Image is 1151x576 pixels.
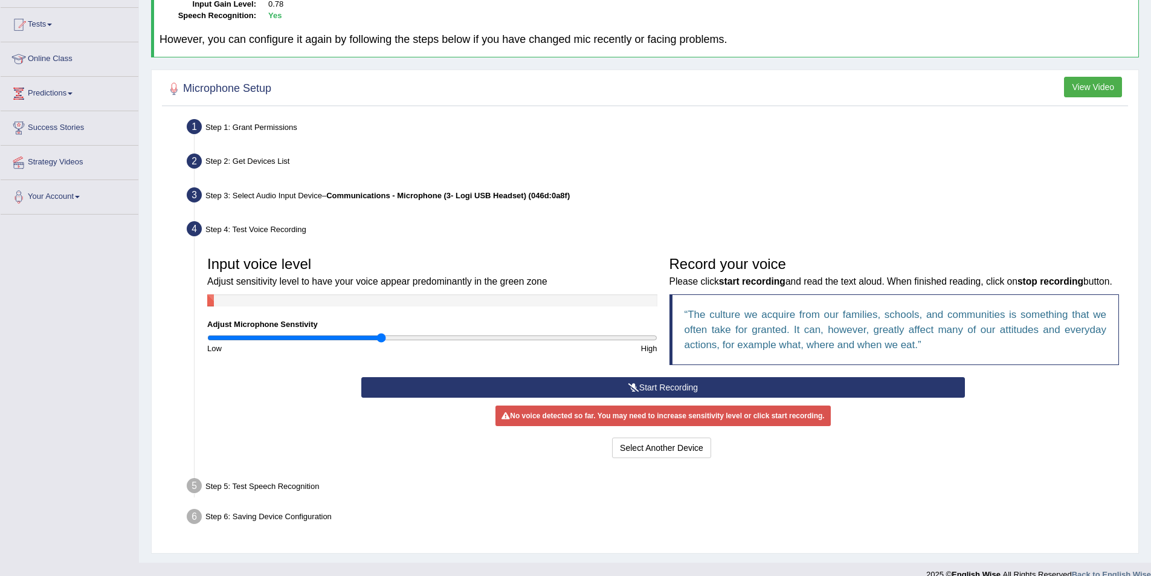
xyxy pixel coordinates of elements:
[1,180,138,210] a: Your Account
[1,42,138,73] a: Online Class
[201,343,432,354] div: Low
[1,146,138,176] a: Strategy Videos
[181,505,1133,532] div: Step 6: Saving Device Configuration
[160,10,256,22] dt: Speech Recognition:
[669,256,1120,288] h3: Record your voice
[1064,77,1122,97] button: View Video
[207,319,318,330] label: Adjust Microphone Senstivity
[1,8,138,38] a: Tests
[207,276,547,286] small: Adjust sensitivity level to have your voice appear predominantly in the green zone
[326,191,570,200] b: Communications - Microphone (3- Logi USB Headset) (046d:0a8f)
[181,218,1133,244] div: Step 4: Test Voice Recording
[432,343,663,354] div: High
[1,77,138,107] a: Predictions
[1017,276,1083,286] b: stop recording
[268,11,282,20] b: Yes
[322,191,570,200] span: –
[207,256,657,288] h3: Input voice level
[495,406,830,426] div: No voice detected so far. You may need to increase sensitivity level or click start recording.
[669,276,1112,286] small: Please click and read the text aloud. When finished reading, click on button.
[181,474,1133,501] div: Step 5: Test Speech Recognition
[361,377,965,398] button: Start Recording
[181,150,1133,176] div: Step 2: Get Devices List
[719,276,785,286] b: start recording
[1,111,138,141] a: Success Stories
[612,438,711,458] button: Select Another Device
[181,184,1133,210] div: Step 3: Select Audio Input Device
[165,80,271,98] h2: Microphone Setup
[685,309,1107,351] q: The culture we acquire from our families, schools, and communities is something that we often tak...
[160,34,1133,46] h4: However, you can configure it again by following the steps below if you have changed mic recently...
[181,115,1133,142] div: Step 1: Grant Permissions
